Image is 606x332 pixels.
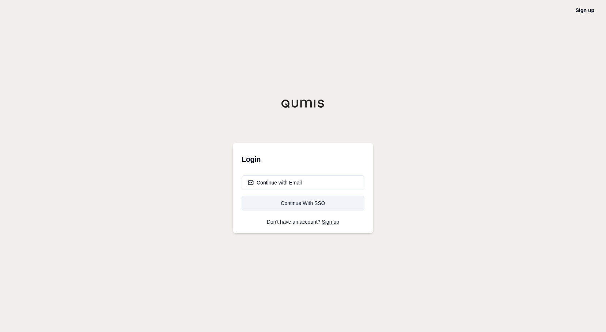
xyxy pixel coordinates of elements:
div: Continue With SSO [248,199,358,207]
button: Continue with Email [242,175,364,190]
img: Qumis [281,99,325,108]
p: Don't have an account? [242,219,364,224]
a: Continue With SSO [242,196,364,210]
div: Continue with Email [248,179,302,186]
a: Sign up [322,219,339,225]
a: Sign up [576,7,594,13]
h3: Login [242,152,364,167]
